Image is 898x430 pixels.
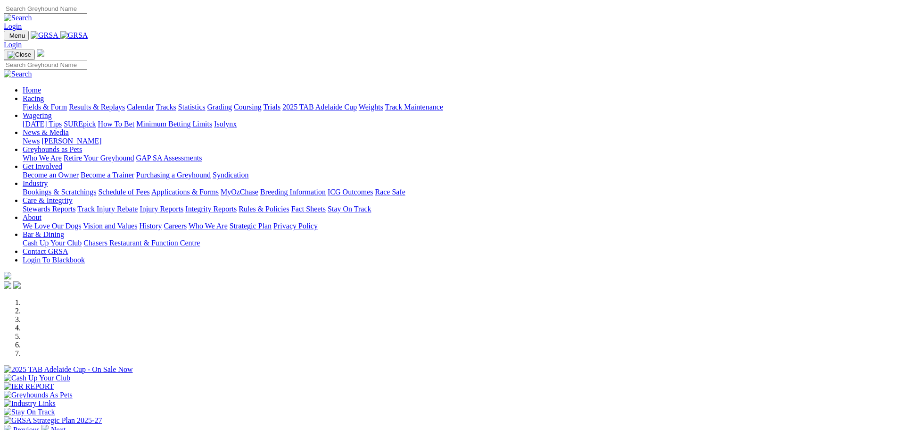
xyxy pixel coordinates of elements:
a: Retire Your Greyhound [64,154,134,162]
a: Get Involved [23,162,62,170]
img: IER REPORT [4,382,54,391]
a: Fact Sheets [291,205,326,213]
img: Close [8,51,31,59]
a: Track Maintenance [385,103,443,111]
img: GRSA [31,31,58,40]
img: Cash Up Your Club [4,374,70,382]
a: Bar & Dining [23,230,64,238]
input: Search [4,4,87,14]
a: We Love Our Dogs [23,222,81,230]
a: SUREpick [64,120,96,128]
a: Vision and Values [83,222,137,230]
a: MyOzChase [221,188,258,196]
div: Care & Integrity [23,205,894,213]
img: Stay On Track [4,408,55,416]
a: 2025 TAB Adelaide Cup [282,103,357,111]
div: Wagering [23,120,894,128]
span: Menu [9,32,25,39]
a: News [23,137,40,145]
a: Login [4,22,22,30]
a: Injury Reports [140,205,183,213]
a: Integrity Reports [185,205,237,213]
div: About [23,222,894,230]
button: Toggle navigation [4,50,35,60]
a: Who We Are [23,154,62,162]
a: Breeding Information [260,188,326,196]
a: Syndication [213,171,248,179]
a: Login To Blackbook [23,256,85,264]
a: Become an Owner [23,171,79,179]
a: Chasers Restaurant & Function Centre [83,239,200,247]
a: Cash Up Your Club [23,239,82,247]
a: [DATE] Tips [23,120,62,128]
a: Rules & Policies [239,205,289,213]
a: Race Safe [375,188,405,196]
a: How To Bet [98,120,135,128]
img: Greyhounds As Pets [4,391,73,399]
img: Search [4,14,32,22]
a: Who We Are [189,222,228,230]
a: Stewards Reports [23,205,75,213]
img: Search [4,70,32,78]
a: Isolynx [214,120,237,128]
a: Care & Integrity [23,196,73,204]
div: Get Involved [23,171,894,179]
a: Grading [207,103,232,111]
img: GRSA [60,31,88,40]
a: Bookings & Scratchings [23,188,96,196]
a: Stay On Track [328,205,371,213]
div: Industry [23,188,894,196]
a: Industry [23,179,48,187]
a: GAP SA Assessments [136,154,202,162]
a: Results & Replays [69,103,125,111]
a: Trials [263,103,280,111]
a: Tracks [156,103,176,111]
a: Login [4,41,22,49]
a: Greyhounds as Pets [23,145,82,153]
a: News & Media [23,128,69,136]
a: Contact GRSA [23,247,68,255]
a: Home [23,86,41,94]
input: Search [4,60,87,70]
a: Calendar [127,103,154,111]
div: Greyhounds as Pets [23,154,894,162]
a: Weights [359,103,383,111]
a: Track Injury Rebate [77,205,138,213]
div: News & Media [23,137,894,145]
img: logo-grsa-white.png [4,272,11,279]
a: Minimum Betting Limits [136,120,212,128]
img: 2025 TAB Adelaide Cup - On Sale Now [4,365,133,374]
a: Become a Trainer [81,171,134,179]
a: About [23,213,41,221]
div: Bar & Dining [23,239,894,247]
button: Toggle navigation [4,31,29,41]
img: GRSA Strategic Plan 2025-27 [4,416,102,425]
a: [PERSON_NAME] [41,137,101,145]
a: Schedule of Fees [98,188,149,196]
a: Statistics [178,103,206,111]
a: Strategic Plan [230,222,272,230]
a: Careers [164,222,187,230]
img: facebook.svg [4,281,11,289]
a: Purchasing a Greyhound [136,171,211,179]
a: Privacy Policy [273,222,318,230]
a: History [139,222,162,230]
div: Racing [23,103,894,111]
a: Applications & Forms [151,188,219,196]
a: Coursing [234,103,262,111]
a: Wagering [23,111,52,119]
img: twitter.svg [13,281,21,289]
a: ICG Outcomes [328,188,373,196]
img: logo-grsa-white.png [37,49,44,57]
a: Fields & Form [23,103,67,111]
img: Industry Links [4,399,56,408]
a: Racing [23,94,44,102]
